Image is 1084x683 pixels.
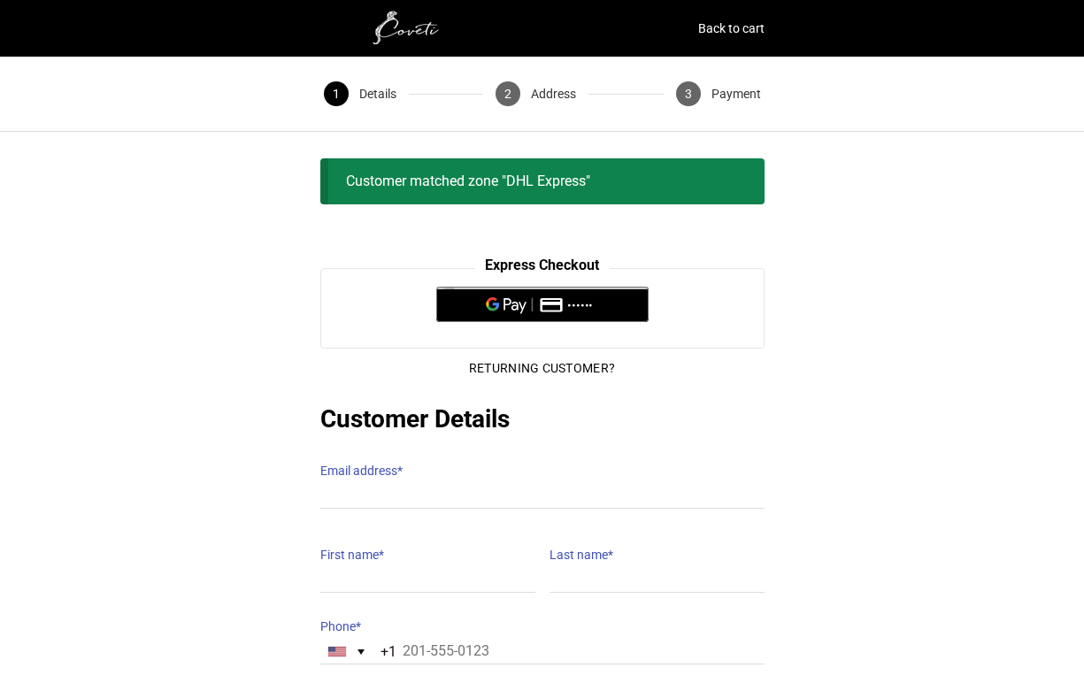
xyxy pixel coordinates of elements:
label: Last name [550,542,765,567]
label: Phone [320,614,765,639]
button: Pay with GPay [436,287,649,322]
span: Address [531,81,576,106]
h2: Customer Details [320,402,765,437]
a: Back to cart [698,16,765,41]
button: 1 Details [311,57,409,131]
label: First name [320,542,535,567]
button: 2 Address [483,57,588,131]
button: Returning Customer? [455,349,629,388]
input: 201-555-0123 [320,639,765,664]
label: Email address [320,458,765,483]
span: 2 [496,81,520,106]
div: Customer matched zone "DHL Express" [320,158,765,204]
button: 3 Payment [664,57,773,131]
img: white1.png [320,11,497,46]
span: 1 [324,81,349,106]
button: Selected country [321,640,396,664]
div: +1 [381,638,396,666]
span: Payment [711,81,761,106]
span: 3 [676,81,701,106]
text: •••••• [567,298,594,312]
span: Details [359,81,396,106]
